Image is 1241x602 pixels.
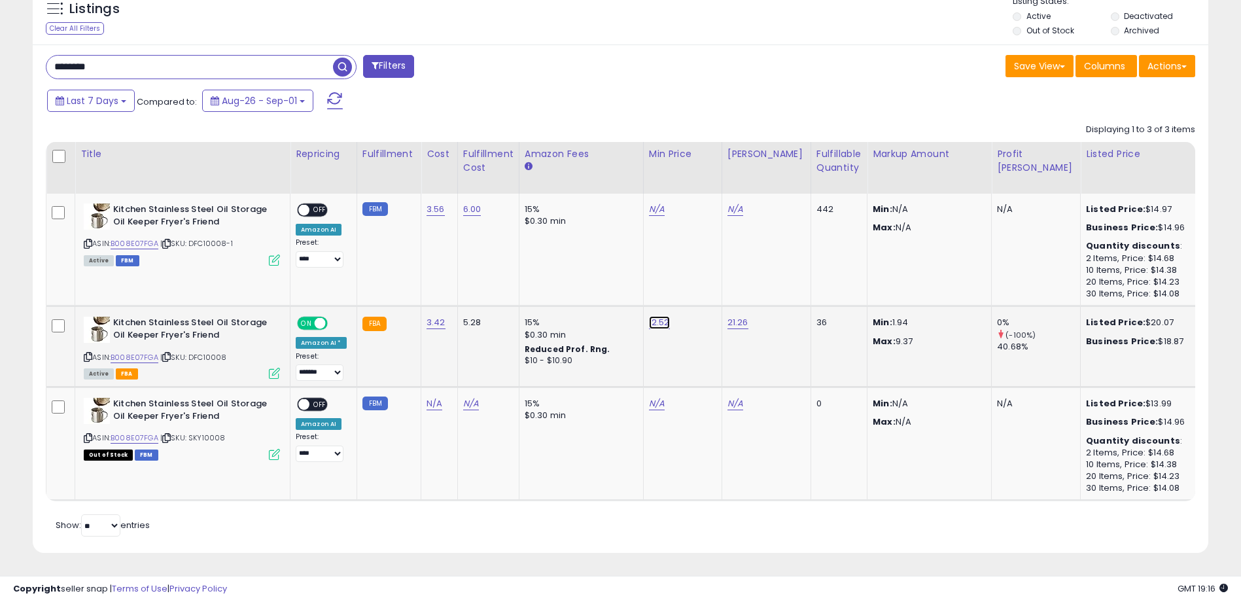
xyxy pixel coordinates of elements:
label: Out of Stock [1026,25,1074,36]
b: Listed Price: [1086,203,1145,215]
div: Preset: [296,352,347,381]
span: Aug-26 - Sep-01 [222,94,297,107]
div: Fulfillment Cost [463,147,514,175]
div: Listed Price [1086,147,1199,161]
strong: Min: [873,203,892,215]
div: Markup Amount [873,147,986,161]
div: 20 Items, Price: $14.23 [1086,276,1195,288]
div: seller snap | | [13,583,227,595]
div: $14.96 [1086,416,1195,428]
a: 3.42 [427,316,446,329]
div: ASIN: [84,317,280,378]
div: 20 Items, Price: $14.23 [1086,470,1195,482]
a: B008E07FGA [111,352,158,363]
b: Kitchen Stainless Steel Oil Storage Oil Keeper Fryer's Friend [113,398,272,425]
button: Aug-26 - Sep-01 [202,90,313,112]
div: Cost [427,147,452,161]
label: Deactivated [1124,10,1173,22]
b: Listed Price: [1086,316,1145,328]
span: FBM [135,450,158,461]
div: 10 Items, Price: $14.38 [1086,264,1195,276]
p: 9.37 [873,336,981,347]
div: Amazon AI * [296,337,347,349]
label: Active [1026,10,1051,22]
div: Amazon AI [296,418,341,430]
span: All listings currently available for purchase on Amazon [84,255,114,266]
b: Business Price: [1086,416,1158,428]
div: Preset: [296,433,347,462]
small: FBM [362,202,388,216]
button: Last 7 Days [47,90,135,112]
div: Amazon Fees [525,147,638,161]
div: 442 [816,204,857,215]
b: Listed Price: [1086,397,1145,410]
span: All listings currently available for purchase on Amazon [84,368,114,380]
span: Columns [1084,60,1125,73]
a: N/A [727,397,743,410]
div: 15% [525,398,633,410]
span: Show: entries [56,519,150,531]
div: 30 Items, Price: $14.08 [1086,288,1195,300]
strong: Max: [873,221,896,234]
div: 0 [816,398,857,410]
div: $0.30 min [525,410,633,421]
small: Amazon Fees. [525,161,533,173]
div: N/A [997,398,1070,410]
div: Min Price [649,147,716,161]
a: N/A [427,397,442,410]
div: ASIN: [84,204,280,264]
span: Last 7 Days [67,94,118,107]
div: $0.30 min [525,215,633,227]
div: 0% [997,317,1080,328]
span: All listings that are currently out of stock and unavailable for purchase on Amazon [84,450,133,461]
div: 30 Items, Price: $14.08 [1086,482,1195,494]
img: 41MjmH0NXvL._SL40_.jpg [84,398,110,424]
p: 1.94 [873,317,981,328]
div: 2 Items, Price: $14.68 [1086,447,1195,459]
small: FBM [362,397,388,410]
img: 41MjmH0NXvL._SL40_.jpg [84,317,110,343]
div: 5.28 [463,317,509,328]
a: 12.52 [649,316,670,329]
div: 15% [525,204,633,215]
a: 6.00 [463,203,481,216]
button: Filters [363,55,414,78]
span: OFF [326,318,347,329]
strong: Min: [873,316,892,328]
strong: Max: [873,335,896,347]
a: N/A [727,203,743,216]
button: Columns [1075,55,1137,77]
div: Title [80,147,285,161]
a: N/A [649,203,665,216]
a: N/A [463,397,479,410]
div: $13.99 [1086,398,1195,410]
div: : [1086,240,1195,252]
div: Fulfillment [362,147,415,161]
div: $14.96 [1086,222,1195,234]
span: | SKU: DFC10008 [160,352,227,363]
a: B008E07FGA [111,433,158,444]
b: Quantity discounts [1086,434,1180,447]
b: Business Price: [1086,221,1158,234]
div: Amazon AI [296,224,341,236]
div: $20.07 [1086,317,1195,328]
p: N/A [873,204,981,215]
div: ASIN: [84,398,280,459]
p: N/A [873,416,981,428]
span: OFF [309,205,330,216]
div: Preset: [296,238,347,268]
div: 40.68% [997,341,1080,353]
div: $18.87 [1086,336,1195,347]
div: N/A [997,204,1070,215]
span: 2025-09-9 19:16 GMT [1178,582,1228,595]
div: $0.30 min [525,329,633,341]
div: [PERSON_NAME] [727,147,805,161]
strong: Min: [873,397,892,410]
a: Terms of Use [112,582,167,595]
a: B008E07FGA [111,238,158,249]
div: 36 [816,317,857,328]
b: Reduced Prof. Rng. [525,344,610,355]
button: Actions [1139,55,1195,77]
div: 10 Items, Price: $14.38 [1086,459,1195,470]
p: N/A [873,222,981,234]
